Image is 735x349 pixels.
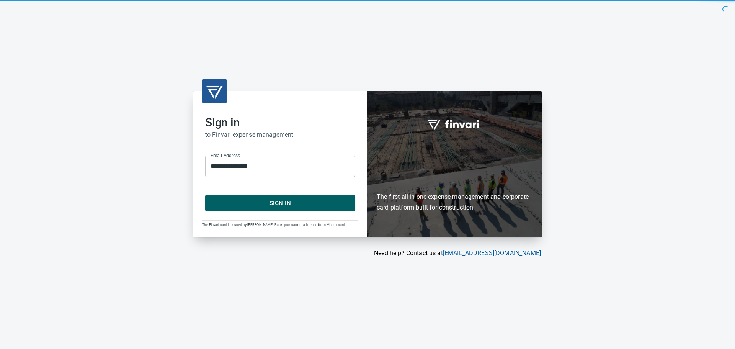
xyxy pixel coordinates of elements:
p: Need help? Contact us at [193,249,541,258]
img: transparent_logo.png [205,82,224,100]
button: Sign In [205,195,355,211]
h6: The first all-in-one expense management and corporate card platform built for construction. [377,147,533,213]
img: fullword_logo_white.png [426,115,483,133]
h2: Sign in [205,116,355,129]
div: Finvari [367,91,542,237]
span: Sign In [214,198,347,208]
a: [EMAIL_ADDRESS][DOMAIN_NAME] [443,249,541,257]
span: The Finvari card is issued by [PERSON_NAME] Bank, pursuant to a license from Mastercard [202,223,345,227]
h6: to Finvari expense management [205,129,355,140]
